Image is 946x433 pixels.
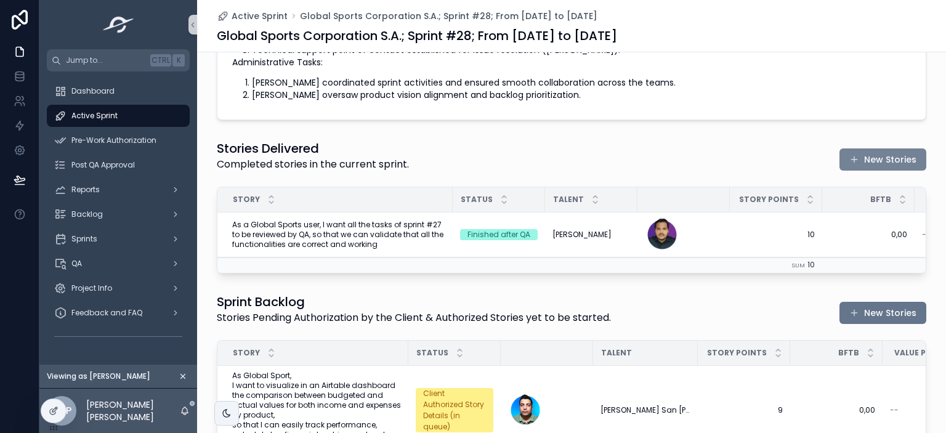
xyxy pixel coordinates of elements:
[252,76,911,89] li: [PERSON_NAME] coordinated sprint activities and ensured smooth collaboration across the teams.
[47,302,190,324] a: Feedback and FAQ
[71,209,103,219] span: Backlog
[233,195,260,204] span: Story
[71,259,82,269] span: QA
[460,229,538,240] a: Finished after QA
[150,54,171,67] span: Ctrl
[217,293,611,310] h1: Sprint Backlog
[601,348,632,358] span: Talent
[71,185,100,195] span: Reports
[47,277,190,299] a: Project Info
[707,348,767,358] span: Story Points
[217,140,409,157] h1: Stories Delivered
[839,302,926,324] button: New Stories
[300,10,597,22] a: Global Sports Corporation S.A.; Sprint #28; From [DATE] to [DATE]
[870,195,891,204] span: BFTB
[99,15,138,34] img: App logo
[47,129,190,152] a: Pre-Work Authorization
[217,157,409,172] p: Completed stories in the current sprint.
[232,10,288,22] span: Active Sprint
[217,10,288,22] a: Active Sprint
[467,229,530,240] div: Finished after QA
[830,230,907,240] a: 0,00
[71,234,97,244] span: Sprints
[461,195,493,204] span: Status
[47,154,190,176] a: Post QA Approval
[217,310,611,325] p: Stories Pending Authorization by the Client & Authorized Stories yet to be started.
[71,86,115,96] span: Dashboard
[174,55,184,65] span: K
[838,348,859,358] span: BFTB
[71,136,156,145] span: Pre-Work Authorization
[217,27,617,44] h1: Global Sports Corporation S.A.; Sprint #28; From [DATE] to [DATE]
[47,253,190,275] a: QA
[71,111,118,121] span: Active Sprint
[553,195,584,204] span: Talent
[47,203,190,225] a: Backlog
[66,55,145,65] span: Jump to...
[600,405,690,415] a: [PERSON_NAME] San [PERSON_NAME]
[39,71,197,362] div: scrollable content
[416,388,493,432] a: Client Authorized Story Details (in queue)
[416,348,448,358] span: Status
[890,405,899,415] span: --
[423,388,486,432] div: Client Authorized Story Details (in queue)
[47,105,190,127] a: Active Sprint
[47,80,190,102] a: Dashboard
[86,399,180,423] p: [PERSON_NAME] [PERSON_NAME]
[739,195,799,204] span: Story Points
[807,259,815,270] span: 10
[252,89,911,101] li: [PERSON_NAME] oversaw product vision alignment and backlog prioritization.
[47,49,190,71] button: Jump to...CtrlK
[47,179,190,201] a: Reports
[71,160,135,170] span: Post QA Approval
[47,228,190,250] a: Sprints
[737,230,815,240] a: 10
[71,283,112,293] span: Project Info
[922,230,931,240] span: --
[232,56,911,69] p: Administrative Tasks:
[47,371,150,381] span: Viewing as [PERSON_NAME]
[71,308,142,318] span: Feedback and FAQ
[791,261,805,269] small: Sum
[232,220,445,249] a: As a Global Sports user, I want all the tasks of sprint #27 to be reviewed by QA, so that we can ...
[705,405,783,415] a: 9
[839,148,926,171] button: New Stories
[798,405,875,415] a: 0,00
[552,230,612,240] span: [PERSON_NAME]
[552,230,630,240] a: [PERSON_NAME]
[233,348,260,358] span: Story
